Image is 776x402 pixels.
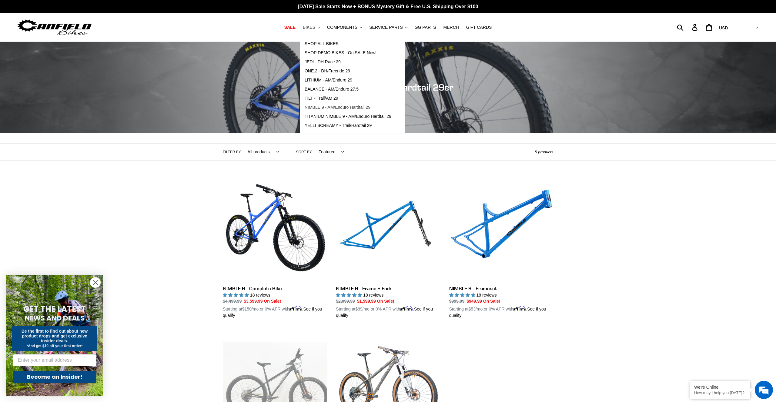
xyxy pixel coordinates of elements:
div: Minimize live chat window [99,3,114,18]
a: MERCH [440,23,462,32]
a: TITANIUM NIMBLE 9 - AM/Enduro Hardtail 29 [300,112,396,121]
div: We're Online! [694,385,746,390]
a: GG PARTS [412,23,439,32]
button: Close dialog [90,277,101,288]
a: NIMBLE 9 - AM/Enduro Hardtail 29 [300,103,396,112]
span: Be the first to find out about new product drops and get exclusive insider deals. [22,329,88,343]
span: LITHIUM - AM/Enduro 29 [305,78,352,83]
span: GIFT CARDS [466,25,492,30]
a: ONE.2 - DH/Freeride 29 [300,67,396,76]
span: JEDI - DH Race 29 [305,59,341,65]
span: BALANCE - AM/Enduro 27.5 [305,87,359,92]
a: SHOP ALL BIKES [300,39,396,48]
a: SALE [281,23,299,32]
span: ONE.2 - DH/Freeride 29 [305,68,350,74]
span: SHOP DEMO BIKES - On SALE Now! [305,50,376,55]
span: TITANIUM NIMBLE 9 - AM/Enduro Hardtail 29 [305,114,391,119]
span: BIKES [303,25,315,30]
div: Navigation go back [7,33,16,42]
p: How may I help you today? [694,390,746,395]
img: Canfield Bikes [17,18,92,37]
button: BIKES [300,23,323,32]
span: GG PARTS [415,25,436,30]
div: Chat with us now [41,34,111,42]
button: COMPONENTS [324,23,365,32]
a: LITHIUM - AM/Enduro 29 [300,76,396,85]
span: *And get $10 off your first order* [26,344,82,348]
span: SALE [284,25,296,30]
a: TILT - Trail/AM 29 [300,94,396,103]
span: 5 products [535,150,553,154]
a: JEDI - DH Race 29 [300,58,396,67]
span: NIMBLE 9 - AM/Enduro Hardtail 29 [305,105,370,110]
a: YELLI SCREAMY - Trail/Hardtail 29 [300,121,396,130]
span: YELLI SCREAMY - Trail/Hardtail 29 [305,123,372,128]
a: GIFT CARDS [463,23,495,32]
span: TILT - Trail/AM 29 [305,96,338,101]
textarea: Type your message and hit 'Enter' [3,165,115,187]
span: GET THE LATEST [23,304,86,314]
input: Enter your email address [13,354,96,366]
label: Sort by [296,149,312,155]
span: We're online! [35,76,84,138]
span: SERVICE PARTS [369,25,403,30]
span: MERCH [443,25,459,30]
label: Filter by [223,149,241,155]
button: Become an Insider! [13,371,96,383]
span: COMPONENTS [327,25,357,30]
input: Search [680,21,696,34]
a: BALANCE - AM/Enduro 27.5 [300,85,396,94]
a: SHOP DEMO BIKES - On SALE Now! [300,48,396,58]
span: NEWS AND DEALS [25,313,85,323]
button: SERVICE PARTS [366,23,410,32]
img: d_696896380_company_1647369064580_696896380 [19,30,35,45]
span: SHOP ALL BIKES [305,41,339,46]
